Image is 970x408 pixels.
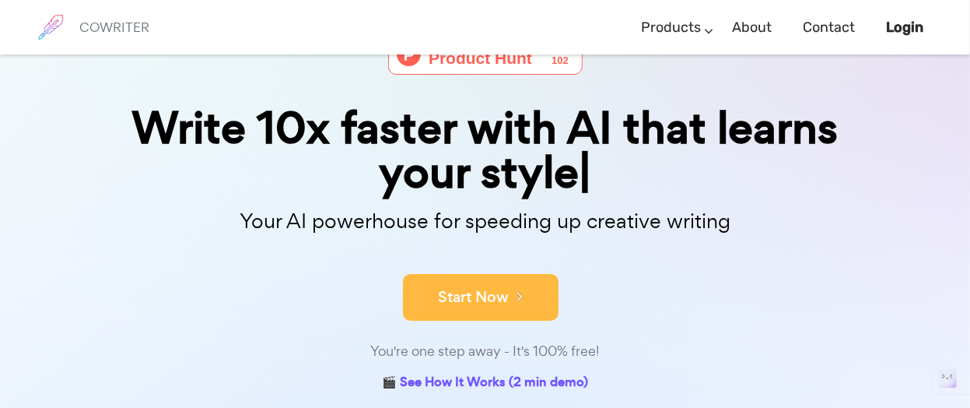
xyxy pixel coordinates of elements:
[31,8,70,47] img: brand logo
[79,20,149,34] h6: COWRITER
[96,340,874,363] div: You're one step away - It's 100% free!
[382,371,588,396] a: 🎬 See How It Works (2 min demo)
[403,274,559,321] button: Start Now
[886,5,923,51] a: Login
[96,205,874,238] p: Your AI powerhouse for speeding up creative writing
[732,5,772,51] a: About
[641,5,701,51] a: Products
[886,19,923,36] b: Login
[803,5,855,51] a: Contact
[96,106,874,195] div: Write 10x faster with AI that learns your style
